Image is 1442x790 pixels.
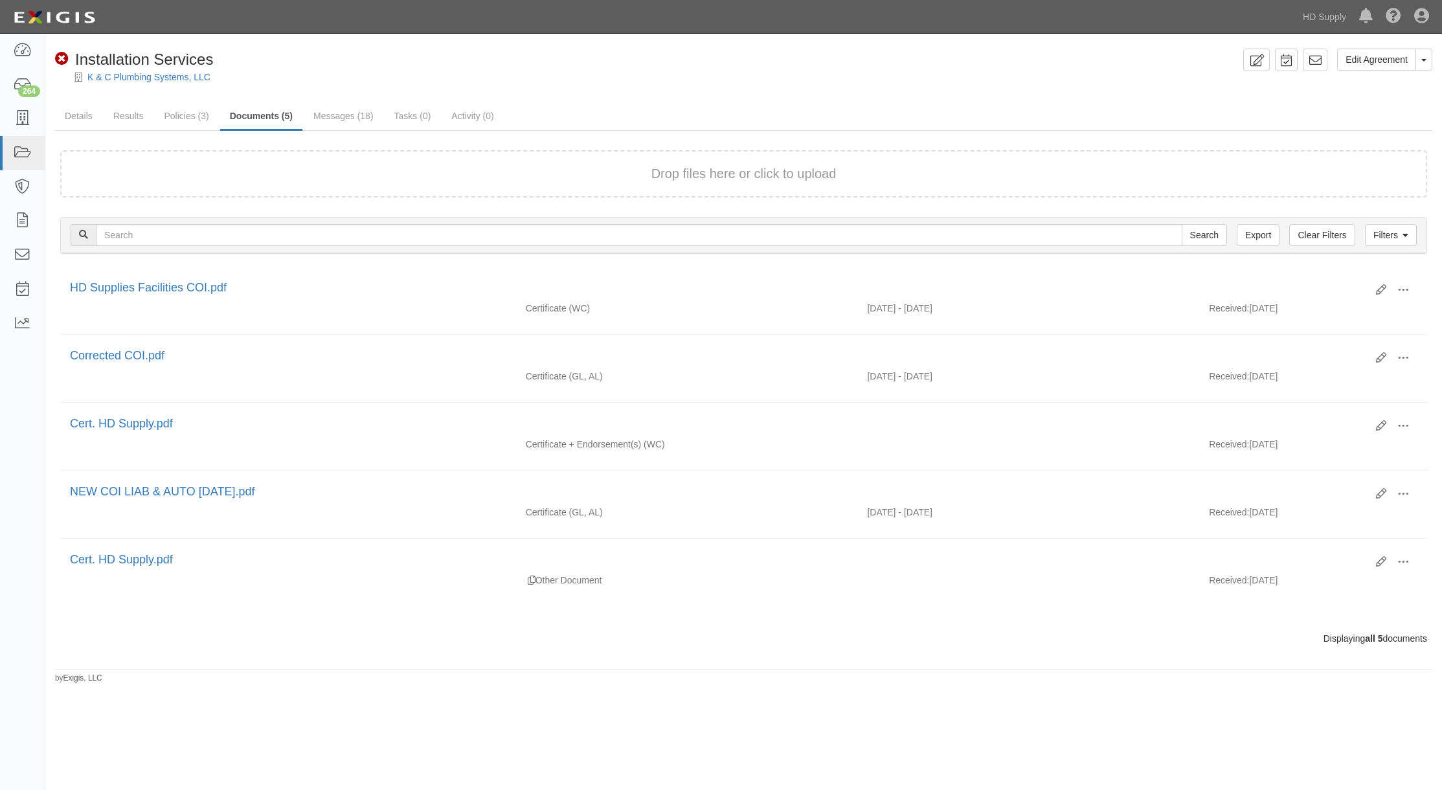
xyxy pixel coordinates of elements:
[55,103,102,129] a: Details
[70,416,1366,433] div: Cert. HD Supply.pdf
[1365,633,1382,644] b: all 5
[1209,506,1249,519] p: Received:
[220,103,302,131] a: Documents (5)
[516,438,858,451] div: Workers Compensation/Employers Liability
[70,348,1366,365] div: Corrected COI.pdf
[70,485,254,498] a: NEW COI LIAB & AUTO [DATE].pdf
[70,553,173,566] a: Cert. HD Supply.pdf
[1237,224,1279,246] a: Export
[70,552,1366,569] div: Cert. HD Supply.pdf
[442,103,503,129] a: Activity (0)
[1199,506,1427,525] div: [DATE]
[1337,49,1416,71] a: Edit Agreement
[857,370,1199,383] div: Effective 07/20/2024 - Expiration 07/20/2025
[516,574,858,587] div: Other Document
[51,632,1437,645] div: Displaying documents
[70,349,164,362] a: Corrected COI.pdf
[857,506,1199,519] div: Effective 07/20/2024 - Expiration 07/20/2025
[1199,370,1427,389] div: [DATE]
[96,224,1182,246] input: Search
[1386,9,1401,25] i: Help Center - Complianz
[516,506,858,519] div: General Liability Auto Liability
[75,51,213,68] span: Installation Services
[1199,438,1427,457] div: [DATE]
[516,370,858,383] div: General Liability Auto Liability
[70,281,227,294] a: HD Supplies Facilities COI.pdf
[651,164,837,183] button: Drop files here or click to upload
[1296,4,1353,30] a: HD Supply
[1199,302,1427,321] div: [DATE]
[1209,574,1249,587] p: Received:
[516,302,858,315] div: Workers Compensation/Employers Liability
[1182,224,1227,246] input: Search
[385,103,441,129] a: Tasks (0)
[1199,574,1427,593] div: [DATE]
[528,574,535,587] div: Duplicate
[857,302,1199,315] div: Effective 07/11/2025 - Expiration 07/11/2026
[70,280,1366,297] div: HD Supplies Facilities COI.pdf
[1289,224,1355,246] a: Clear Filters
[1209,302,1249,315] p: Received:
[304,103,383,129] a: Messages (18)
[1209,438,1249,451] p: Received:
[1209,370,1249,383] p: Received:
[154,103,218,129] a: Policies (3)
[55,52,69,66] i: Non-Compliant
[70,417,173,430] a: Cert. HD Supply.pdf
[1365,224,1417,246] a: Filters
[63,673,102,683] a: Exigis, LLC
[55,673,102,684] small: by
[55,49,213,71] div: Installation Services
[70,484,1366,501] div: NEW COI LIAB & AUTO 7.22.24.pdf
[18,85,40,97] div: 264
[104,103,153,129] a: Results
[87,72,210,82] a: K & C Plumbing Systems, LLC
[10,6,99,29] img: logo-5460c22ac91f19d4615b14bd174203de0afe785f0fc80cf4dbbc73dc1793850b.png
